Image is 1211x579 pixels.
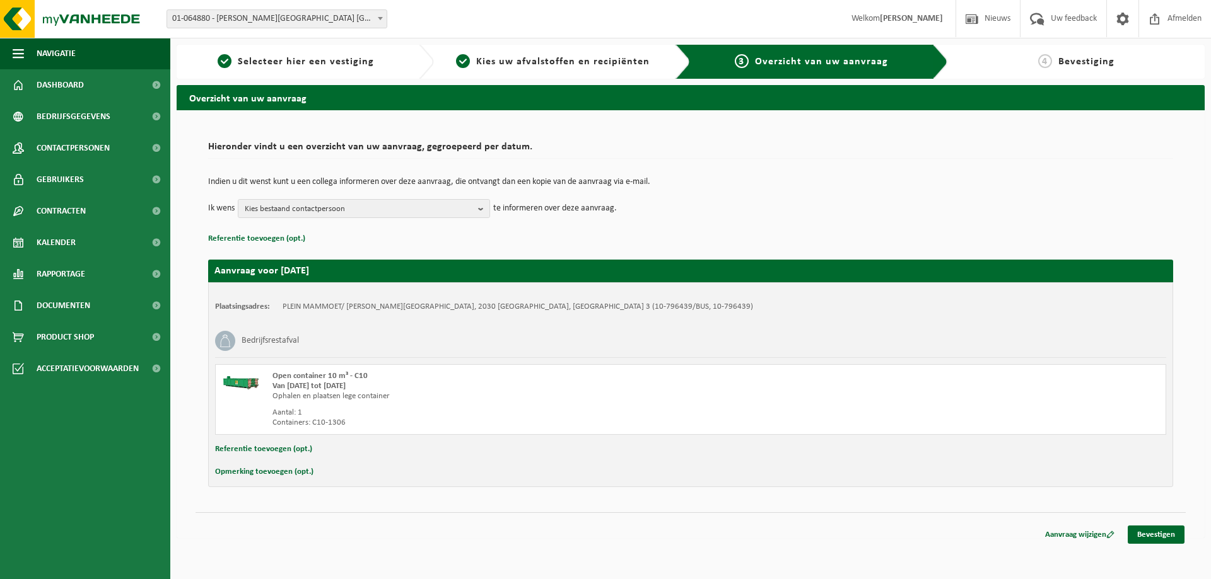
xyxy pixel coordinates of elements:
[215,302,270,311] strong: Plaatsingsadres:
[177,85,1205,110] h2: Overzicht van uw aanvraag
[735,54,749,68] span: 3
[272,372,368,380] span: Open container 10 m³ - C10
[222,371,260,390] img: HK-XC-10-GN-00.png
[755,57,888,67] span: Overzicht van uw aanvraag
[272,408,741,418] div: Aantal: 1
[214,266,309,276] strong: Aanvraag voor [DATE]
[37,101,110,132] span: Bedrijfsgegevens
[245,200,473,219] span: Kies bestaand contactpersoon
[167,10,387,28] span: 01-064880 - C. STEINWEG BELGIUM - ANTWERPEN
[1128,525,1185,544] a: Bevestigen
[242,331,299,351] h3: Bedrijfsrestafval
[37,132,110,164] span: Contactpersonen
[238,199,490,218] button: Kies bestaand contactpersoon
[456,54,470,68] span: 2
[37,227,76,258] span: Kalender
[272,382,346,390] strong: Van [DATE] tot [DATE]
[283,302,753,312] td: PLEIN MAMMOET/ [PERSON_NAME][GEOGRAPHIC_DATA], 2030 [GEOGRAPHIC_DATA], [GEOGRAPHIC_DATA] 3 (10-79...
[1036,525,1124,544] a: Aanvraag wijzigen
[183,54,409,69] a: 1Selecteer hier een vestiging
[272,418,741,428] div: Containers: C10-1306
[208,142,1173,159] h2: Hieronder vindt u een overzicht van uw aanvraag, gegroepeerd per datum.
[238,57,374,67] span: Selecteer hier een vestiging
[1038,54,1052,68] span: 4
[440,54,666,69] a: 2Kies uw afvalstoffen en recipiënten
[208,231,305,247] button: Referentie toevoegen (opt.)
[272,391,741,401] div: Ophalen en plaatsen lege container
[208,199,235,218] p: Ik wens
[476,57,650,67] span: Kies uw afvalstoffen en recipiënten
[493,199,617,218] p: te informeren over deze aanvraag.
[37,258,85,290] span: Rapportage
[1058,57,1114,67] span: Bevestiging
[37,69,84,101] span: Dashboard
[167,9,387,28] span: 01-064880 - C. STEINWEG BELGIUM - ANTWERPEN
[37,353,139,384] span: Acceptatievoorwaarden
[215,464,313,480] button: Opmerking toevoegen (opt.)
[880,14,943,23] strong: [PERSON_NAME]
[37,195,86,227] span: Contracten
[208,178,1173,186] p: Indien u dit wenst kunt u een collega informeren over deze aanvraag, die ontvangt dan een kopie v...
[218,54,231,68] span: 1
[37,321,94,353] span: Product Shop
[215,441,312,457] button: Referentie toevoegen (opt.)
[37,164,84,195] span: Gebruikers
[37,38,76,69] span: Navigatie
[37,290,90,321] span: Documenten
